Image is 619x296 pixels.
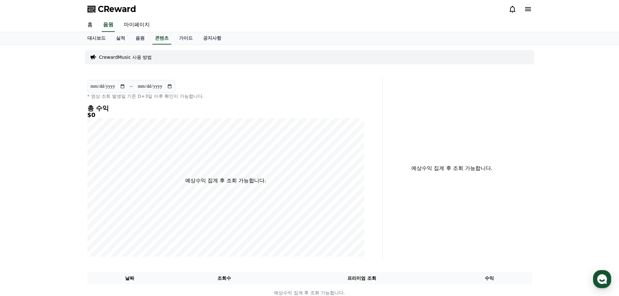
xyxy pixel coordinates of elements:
a: 가이드 [174,32,198,45]
a: 공지사항 [198,32,226,45]
p: ~ [129,83,134,90]
th: 프리미엄 조회 [277,272,447,284]
a: 설정 [84,206,125,222]
span: CReward [98,4,136,14]
p: 예상수익 집계 후 조회 가능합니다. [388,164,516,172]
a: 콘텐츠 [152,32,171,45]
span: 설정 [100,216,108,221]
a: 홈 [2,206,43,222]
a: CReward [87,4,136,14]
a: 마이페이지 [119,18,155,32]
a: CrewardMusic 사용 방법 [99,54,152,60]
th: 수익 [447,272,532,284]
h5: $0 [87,112,364,118]
a: 대화 [43,206,84,222]
a: 음원 [130,32,150,45]
a: 대시보드 [82,32,111,45]
th: 날짜 [87,272,172,284]
h4: 총 수익 [87,105,364,112]
a: 음원 [102,18,115,32]
th: 조회수 [172,272,276,284]
p: 예상수익 집계 후 조회 가능합니다. [185,177,266,185]
a: 실적 [111,32,130,45]
span: 대화 [59,216,67,221]
span: 홈 [20,216,24,221]
p: * 영상 조회 발생일 기준 D+3일 이후 확인이 가능합니다. [87,93,364,99]
a: 홈 [82,18,98,32]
